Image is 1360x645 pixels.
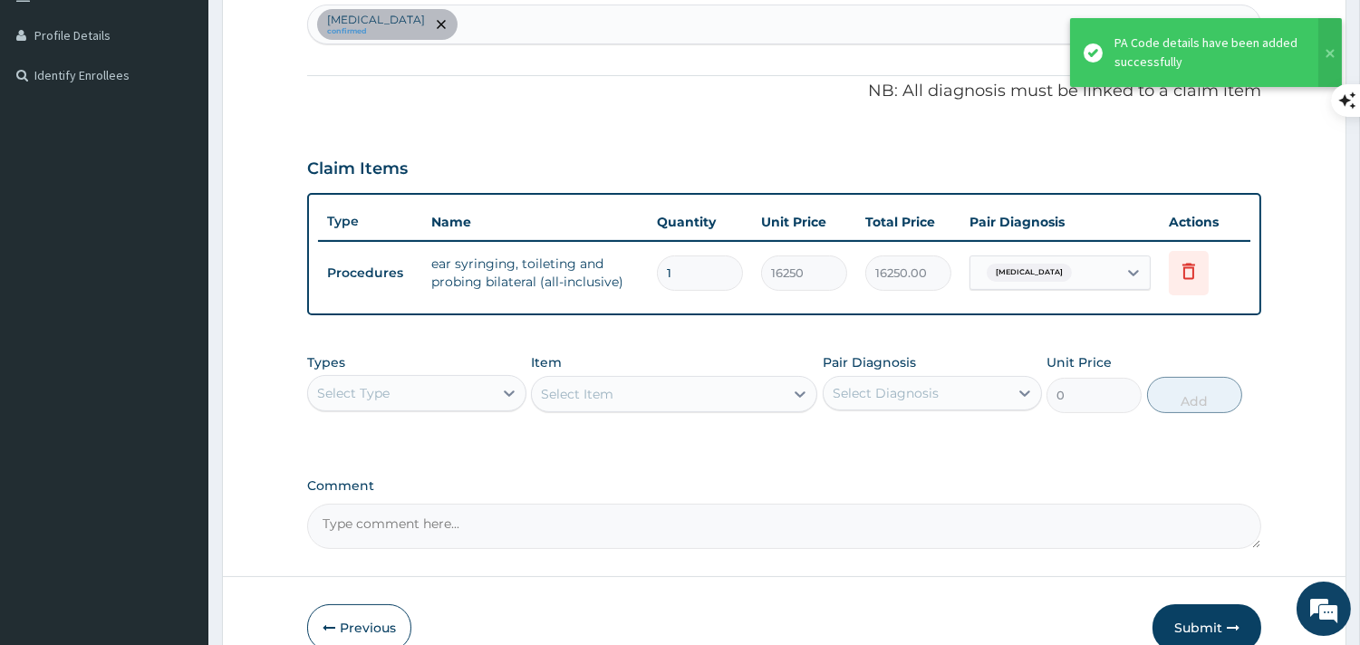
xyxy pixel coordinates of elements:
th: Name [422,204,648,240]
td: Procedures [318,256,422,290]
small: confirmed [327,27,425,36]
label: Pair Diagnosis [823,353,916,371]
label: Item [531,353,562,371]
th: Total Price [856,204,960,240]
div: Chat with us now [94,101,304,125]
label: Unit Price [1047,353,1112,371]
th: Pair Diagnosis [960,204,1160,240]
label: Types [307,355,345,371]
label: Comment [307,478,1261,494]
td: ear syringing, toileting and probing bilateral (all-inclusive) [422,245,648,300]
th: Type [318,205,422,238]
div: Minimize live chat window [297,9,341,53]
th: Unit Price [752,204,856,240]
h3: Claim Items [307,159,408,179]
button: Add [1147,377,1242,413]
div: PA Code details have been added successfully [1114,34,1301,72]
img: d_794563401_company_1708531726252_794563401 [34,91,73,136]
th: Actions [1160,204,1250,240]
p: [MEDICAL_DATA] [327,13,425,27]
span: We're online! [105,202,250,385]
div: Select Diagnosis [833,384,939,402]
span: remove selection option [433,16,449,33]
div: Select Type [317,384,390,402]
span: [MEDICAL_DATA] [987,264,1072,282]
textarea: Type your message and hit 'Enter' [9,442,345,505]
th: Quantity [648,204,752,240]
p: NB: All diagnosis must be linked to a claim item [307,80,1261,103]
